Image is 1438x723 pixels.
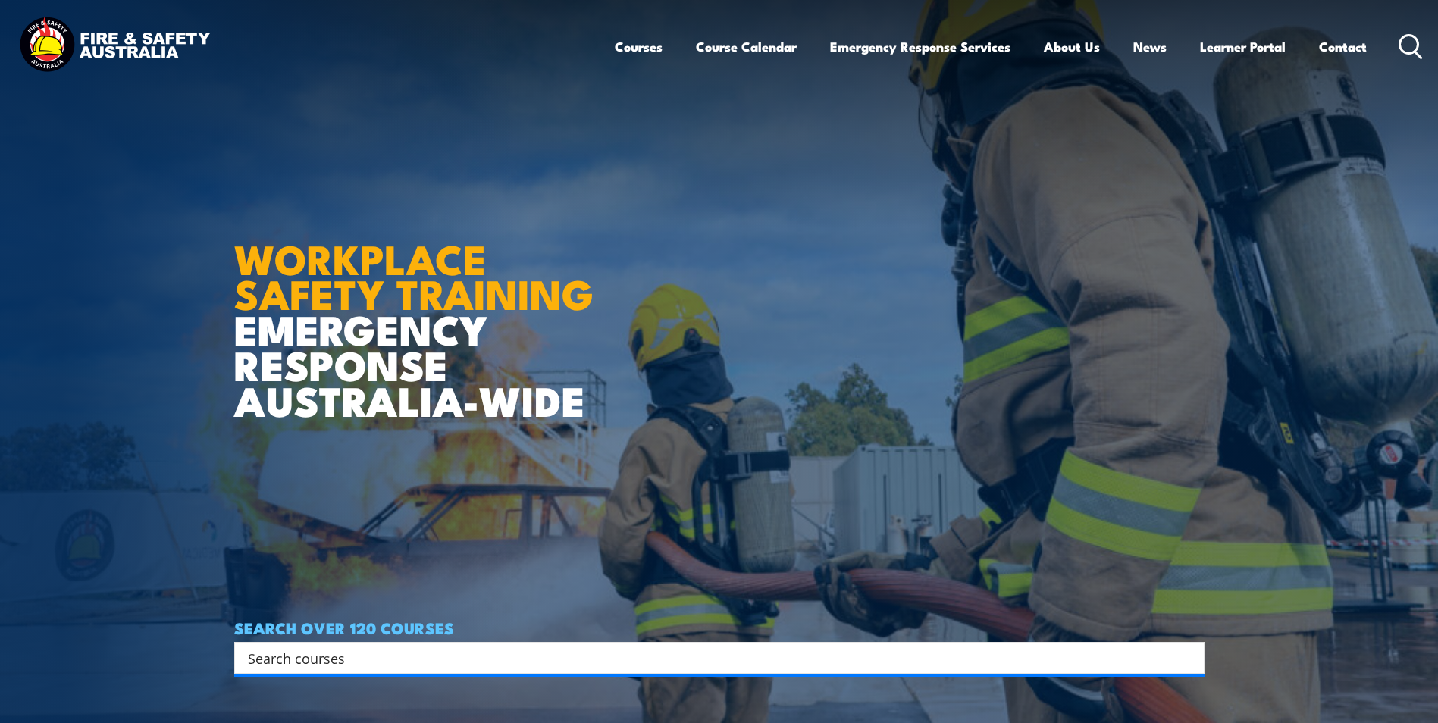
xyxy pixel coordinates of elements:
input: Search input [248,646,1171,669]
a: About Us [1044,27,1100,67]
form: Search form [251,647,1174,668]
a: Courses [615,27,663,67]
strong: WORKPLACE SAFETY TRAINING [234,226,594,324]
a: News [1133,27,1167,67]
a: Learner Portal [1200,27,1286,67]
h1: EMERGENCY RESPONSE AUSTRALIA-WIDE [234,202,605,418]
a: Contact [1319,27,1367,67]
a: Emergency Response Services [830,27,1010,67]
a: Course Calendar [696,27,797,67]
h4: SEARCH OVER 120 COURSES [234,619,1205,636]
button: Search magnifier button [1178,647,1199,668]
